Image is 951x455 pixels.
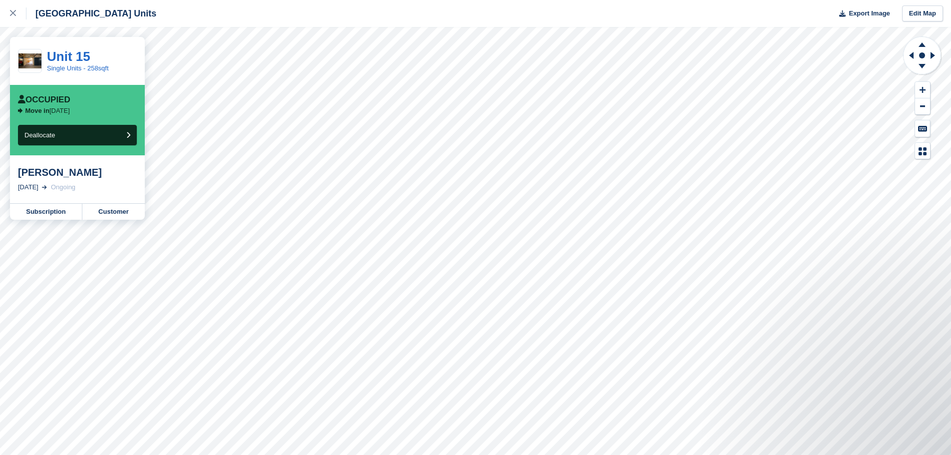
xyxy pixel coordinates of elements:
[82,204,145,220] a: Customer
[42,185,47,189] img: arrow-right-light-icn-cde0832a797a2874e46488d9cf13f60e5c3a73dbe684e267c42b8395dfbc2abf.svg
[25,107,70,115] p: [DATE]
[902,5,943,22] a: Edit Map
[18,53,41,69] img: moorhaven_storage_july25-6732.jpg
[915,82,930,98] button: Zoom In
[18,182,38,192] div: [DATE]
[26,7,156,19] div: [GEOGRAPHIC_DATA] Units
[25,107,49,114] span: Move in
[18,125,137,145] button: Deallocate
[24,131,55,139] span: Deallocate
[915,143,930,159] button: Map Legend
[915,120,930,137] button: Keyboard Shortcuts
[849,8,890,18] span: Export Image
[47,64,109,72] a: Single Units - 258sqft
[47,49,90,64] a: Unit 15
[915,98,930,115] button: Zoom Out
[51,182,75,192] div: Ongoing
[18,166,137,178] div: [PERSON_NAME]
[18,95,70,105] div: Occupied
[833,5,890,22] button: Export Image
[10,204,82,220] a: Subscription
[18,108,23,113] img: arrow-right-icn-b7405d978ebc5dd23a37342a16e90eae327d2fa7eb118925c1a0851fb5534208.svg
